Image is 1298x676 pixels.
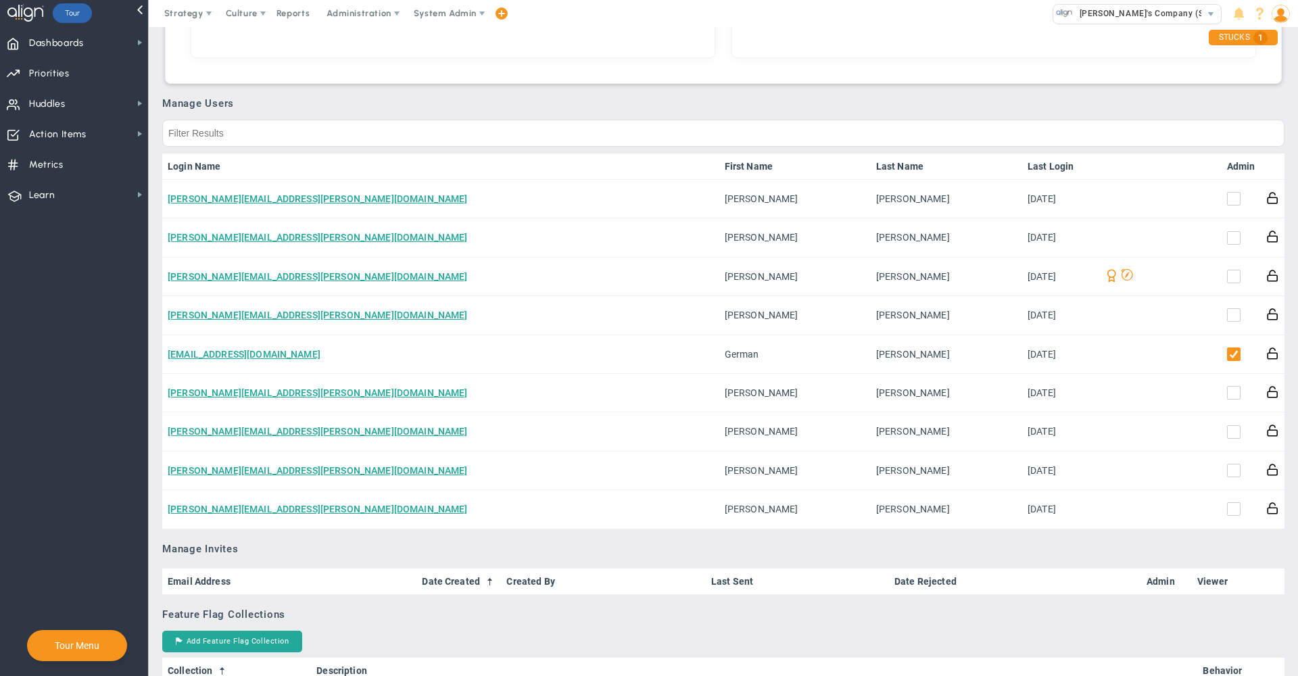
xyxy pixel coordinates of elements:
[719,452,871,490] td: [PERSON_NAME]
[1022,218,1097,257] td: [DATE]
[168,232,468,243] a: [PERSON_NAME][EMAIL_ADDRESS][PERSON_NAME][DOMAIN_NAME]
[168,271,468,282] a: [PERSON_NAME][EMAIL_ADDRESS][PERSON_NAME][DOMAIN_NAME]
[327,8,391,18] span: Administration
[876,161,1017,172] a: Last Name
[29,151,64,179] span: Metrics
[29,29,84,57] span: Dashboards
[1209,30,1278,45] div: STUCKS
[1266,346,1279,360] button: Reset Password
[1203,665,1254,676] a: Behavior
[168,193,468,204] a: [PERSON_NAME][EMAIL_ADDRESS][PERSON_NAME][DOMAIN_NAME]
[719,296,871,335] td: [PERSON_NAME]
[168,465,468,476] a: [PERSON_NAME][EMAIL_ADDRESS][PERSON_NAME][DOMAIN_NAME]
[1253,31,1268,45] span: 1
[1022,452,1097,490] td: [DATE]
[226,8,258,18] span: Culture
[168,504,468,514] a: [PERSON_NAME][EMAIL_ADDRESS][PERSON_NAME][DOMAIN_NAME]
[1227,161,1255,172] a: Admin
[168,387,468,398] a: [PERSON_NAME][EMAIL_ADDRESS][PERSON_NAME][DOMAIN_NAME]
[719,490,871,529] td: [PERSON_NAME]
[894,576,1136,587] a: Date Rejected
[1022,180,1097,218] td: [DATE]
[506,576,700,587] a: Created By
[168,161,713,172] a: Login Name
[871,218,1022,257] td: [PERSON_NAME]
[719,258,871,296] td: [PERSON_NAME]
[871,335,1022,374] td: [PERSON_NAME]
[871,258,1022,296] td: [PERSON_NAME]
[29,181,55,210] span: Learn
[168,426,468,437] a: [PERSON_NAME][EMAIL_ADDRESS][PERSON_NAME][DOMAIN_NAME]
[1022,258,1097,296] td: [DATE]
[1266,229,1279,243] button: Reset Password
[164,8,203,18] span: Strategy
[719,412,871,451] td: [PERSON_NAME]
[719,218,871,257] td: [PERSON_NAME]
[1272,5,1290,23] img: 48978.Person.photo
[168,349,320,360] a: [EMAIL_ADDRESS][DOMAIN_NAME]
[725,161,865,172] a: First Name
[168,576,411,587] a: Email Address
[162,543,1284,555] h3: Manage Invites
[719,374,871,412] td: [PERSON_NAME]
[162,97,1284,110] h3: Manage Users
[1118,268,1133,285] span: Decision Maker
[1147,576,1186,587] a: Admin
[422,576,496,587] a: Date Created
[162,120,1284,147] input: Filter Results
[871,412,1022,451] td: [PERSON_NAME]
[719,180,871,218] td: [PERSON_NAME]
[29,59,70,88] span: Priorities
[1022,490,1097,529] td: [DATE]
[1028,161,1091,172] a: Last Login
[1022,412,1097,451] td: [DATE]
[51,639,103,652] button: Tour Menu
[162,608,1284,621] h3: Feature Flag Collections
[316,665,1192,676] a: Description
[168,310,468,320] a: [PERSON_NAME][EMAIL_ADDRESS][PERSON_NAME][DOMAIN_NAME]
[1022,296,1097,335] td: [DATE]
[1266,462,1279,477] button: Reset Password
[1056,5,1073,22] img: 33318.Company.photo
[871,490,1022,529] td: [PERSON_NAME]
[414,8,477,18] span: System Admin
[1266,423,1279,437] button: Reset Password
[1266,385,1279,399] button: Reset Password
[871,452,1022,490] td: [PERSON_NAME]
[1102,268,1118,285] span: Align Champion
[871,180,1022,218] td: [PERSON_NAME]
[168,665,306,676] a: Collection
[1266,307,1279,321] button: Reset Password
[1201,5,1221,24] span: select
[162,631,302,652] button: Add Feature Flag Collection
[711,576,884,587] a: Last Sent
[871,374,1022,412] td: [PERSON_NAME]
[1022,335,1097,374] td: [DATE]
[871,296,1022,335] td: [PERSON_NAME]
[29,120,87,149] span: Action Items
[29,90,66,118] span: Huddles
[1266,501,1279,515] button: Reset Password
[719,335,871,374] td: German
[1266,268,1279,283] button: Reset Password
[1022,374,1097,412] td: [DATE]
[1073,5,1236,22] span: [PERSON_NAME]'s Company (Sandbox)
[1197,576,1254,587] a: Viewer
[1266,191,1279,205] button: Reset Password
